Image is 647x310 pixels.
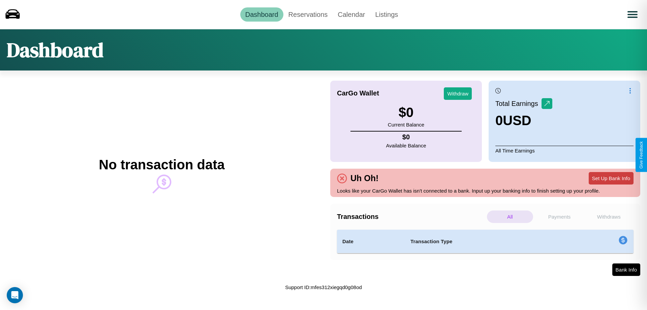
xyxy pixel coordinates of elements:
[370,7,403,22] a: Listings
[536,210,583,223] p: Payments
[240,7,283,22] a: Dashboard
[347,173,382,183] h4: Uh Oh!
[444,87,472,100] button: Withdraw
[285,283,362,292] p: Support ID: mfes312xiegqd0g08od
[337,230,634,253] table: simple table
[623,5,642,24] button: Open menu
[386,133,426,141] h4: $ 0
[337,89,379,97] h4: CarGo Wallet
[386,141,426,150] p: Available Balance
[7,287,23,303] div: Open Intercom Messenger
[639,141,644,169] div: Give Feedback
[388,105,424,120] h3: $ 0
[495,97,542,110] p: Total Earnings
[337,213,485,221] h4: Transactions
[7,36,103,64] h1: Dashboard
[410,237,563,246] h4: Transaction Type
[333,7,370,22] a: Calendar
[283,7,333,22] a: Reservations
[337,186,634,195] p: Looks like your CarGo Wallet has isn't connected to a bank. Input up your banking info to finish ...
[612,263,640,276] button: Bank Info
[99,157,224,172] h2: No transaction data
[589,172,634,185] button: Set Up Bank Info
[495,113,552,128] h3: 0 USD
[495,146,634,155] p: All Time Earnings
[342,237,400,246] h4: Date
[586,210,632,223] p: Withdraws
[487,210,533,223] p: All
[388,120,424,129] p: Current Balance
